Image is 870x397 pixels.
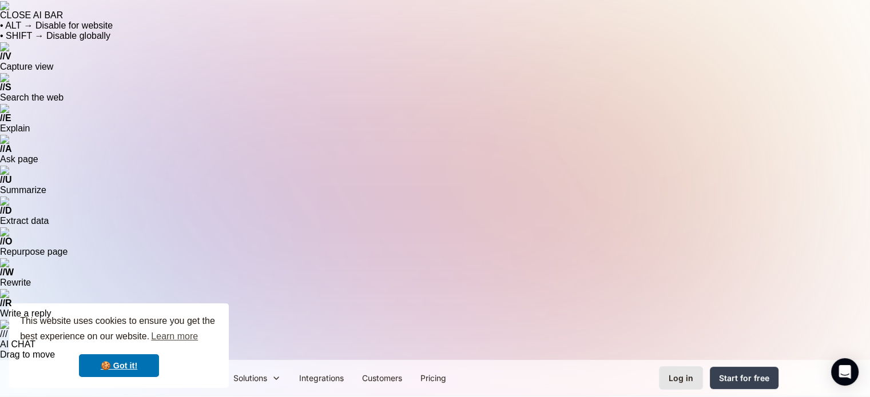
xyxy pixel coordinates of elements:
[353,365,411,391] a: Customers
[224,365,290,391] div: Solutions
[669,372,693,384] div: Log in
[659,366,703,390] a: Log in
[719,372,769,384] div: Start for free
[411,365,455,391] a: Pricing
[290,365,353,391] a: Integrations
[233,372,267,384] div: Solutions
[710,367,778,389] a: Start for free
[79,354,159,377] a: dismiss cookie message
[831,358,859,386] div: Open Intercom Messenger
